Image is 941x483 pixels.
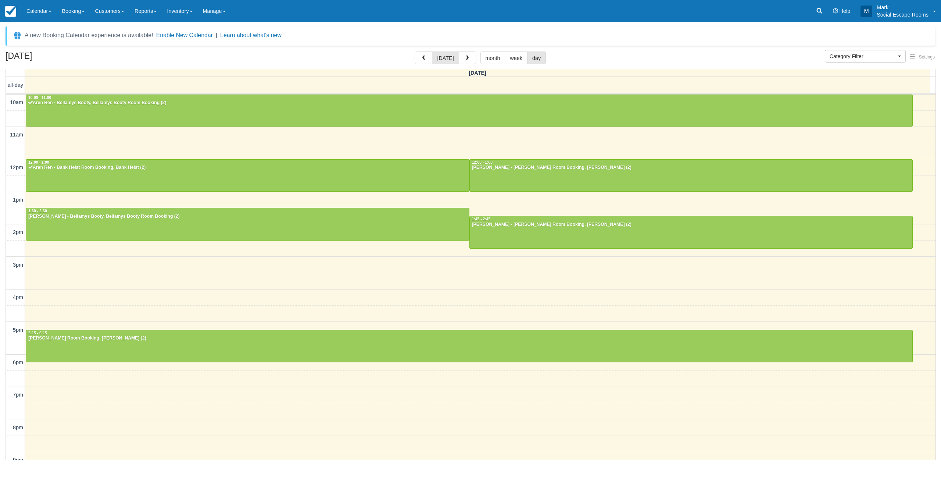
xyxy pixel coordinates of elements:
[13,294,23,300] span: 4pm
[472,222,911,228] div: [PERSON_NAME] - [PERSON_NAME] Room Booking, [PERSON_NAME] (2)
[825,50,906,63] button: Category Filter
[25,31,153,40] div: A new Booking Calendar experience is available!
[28,165,467,171] div: Aren Ren - Bank Heist Room Booking, Bank Heist (2)
[877,11,929,18] p: Social Escape Rooms
[527,52,546,64] button: day
[28,96,51,100] span: 10:00 - 11:00
[10,164,23,170] span: 12pm
[13,197,23,203] span: 1pm
[13,229,23,235] span: 2pm
[469,216,913,248] a: 1:45 - 2:45[PERSON_NAME] - [PERSON_NAME] Room Booking, [PERSON_NAME] (2)
[469,70,486,76] span: [DATE]
[220,32,282,38] a: Learn about what's new
[26,95,913,127] a: 10:00 - 11:00Aren Ren - Bellamys Booty, Bellamys Booty Room Booking (2)
[26,330,913,362] a: 5:15 - 6:15[PERSON_NAME] Room Booking, [PERSON_NAME] (2)
[13,327,23,333] span: 5pm
[156,32,213,39] button: Enable New Calendar
[505,52,527,64] button: week
[26,208,469,240] a: 1:30 - 2:30[PERSON_NAME] - Bellamys Booty, Bellamys Booty Room Booking (2)
[840,8,851,14] span: Help
[28,209,47,213] span: 1:30 - 2:30
[432,52,459,64] button: [DATE]
[13,425,23,430] span: 8pm
[8,82,23,88] span: all-day
[10,132,23,138] span: 11am
[472,217,491,221] span: 1:45 - 2:45
[861,6,872,17] div: M
[26,159,469,192] a: 12:00 - 1:00Aren Ren - Bank Heist Room Booking, Bank Heist (2)
[877,4,929,11] p: Mark
[906,52,939,63] button: Settings
[480,52,505,64] button: month
[28,100,910,106] div: Aren Ren - Bellamys Booty, Bellamys Booty Room Booking (2)
[28,160,49,164] span: 12:00 - 1:00
[13,392,23,398] span: 7pm
[469,159,913,192] a: 12:00 - 1:00[PERSON_NAME] - [PERSON_NAME] Room Booking, [PERSON_NAME] (2)
[13,262,23,268] span: 3pm
[833,8,838,14] i: Help
[6,52,99,65] h2: [DATE]
[830,53,896,60] span: Category Filter
[472,165,911,171] div: [PERSON_NAME] - [PERSON_NAME] Room Booking, [PERSON_NAME] (2)
[13,457,23,463] span: 9pm
[10,99,23,105] span: 10am
[472,160,493,164] span: 12:00 - 1:00
[28,335,910,341] div: [PERSON_NAME] Room Booking, [PERSON_NAME] (2)
[13,359,23,365] span: 6pm
[5,6,16,17] img: checkfront-main-nav-mini-logo.png
[28,331,47,335] span: 5:15 - 6:15
[28,214,467,220] div: [PERSON_NAME] - Bellamys Booty, Bellamys Booty Room Booking (2)
[216,32,217,38] span: |
[919,54,935,60] span: Settings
